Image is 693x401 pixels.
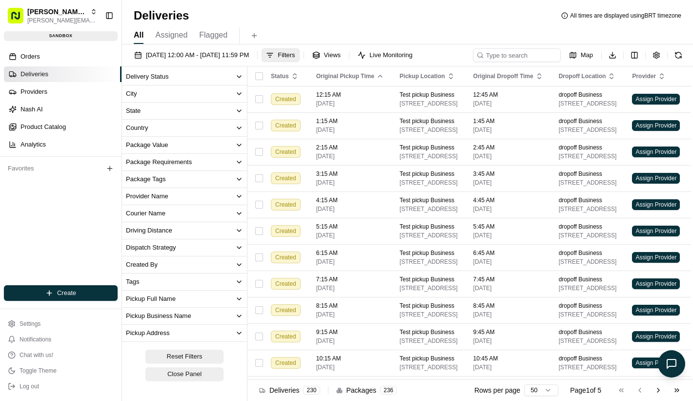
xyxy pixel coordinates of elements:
span: [STREET_ADDRESS] [559,179,617,187]
div: Courier Name [126,209,165,218]
div: Tags [126,277,139,286]
div: 230 [303,386,320,395]
span: [DATE] [86,178,106,186]
span: dropoff Business [559,328,602,336]
span: [STREET_ADDRESS] [400,205,458,213]
span: [PERSON_NAME] [30,151,79,159]
span: Test pickup Business [400,275,454,283]
button: Start new chat [166,96,178,108]
span: [DATE] [473,258,543,266]
div: Pickup Address [126,329,170,338]
img: 4988371391238_9404d814bf3eb2409008_72.png [20,93,38,111]
span: Test pickup Business [400,223,454,231]
span: [DATE] [473,363,543,371]
div: Favorites [4,161,118,176]
span: 5:15 AM [316,223,384,231]
span: Pickup Location [400,72,445,80]
button: Reset Filters [145,350,224,363]
div: Provider Name [126,192,168,201]
button: [PERSON_NAME] Org[PERSON_NAME][EMAIL_ADDRESS][DOMAIN_NAME] [4,4,101,27]
button: Delivery Status [122,68,247,85]
span: [STREET_ADDRESS] [559,100,617,107]
a: 📗Knowledge Base [6,214,79,232]
span: dropoff Business [559,223,602,231]
div: Start new chat [44,93,160,103]
div: State [126,106,141,115]
span: [STREET_ADDRESS] [559,232,617,239]
div: 💻 [82,219,90,227]
span: [STREET_ADDRESS] [400,311,458,318]
button: [PERSON_NAME] Org [27,7,86,17]
span: [DATE] [473,152,543,160]
img: Mariam Aslam [10,142,25,158]
span: Provider [632,72,656,80]
span: dropoff Business [559,302,602,310]
span: 2:15 AM [316,144,384,151]
button: State [122,103,247,119]
span: Toggle Theme [20,367,57,375]
span: All times are displayed using BRT timezone [570,12,681,20]
span: Views [324,51,341,60]
span: 7:15 AM [316,275,384,283]
span: Test pickup Business [400,91,454,99]
span: Assign Provider [632,358,680,368]
span: [STREET_ADDRESS] [559,152,617,160]
input: Clear [25,63,161,73]
span: [STREET_ADDRESS] [400,337,458,345]
span: Test pickup Business [400,355,454,362]
span: Assign Provider [632,305,680,316]
div: Pickup Full Name [126,295,176,303]
button: Open chat [658,350,685,378]
span: Test pickup Business [400,196,454,204]
a: Deliveries [4,66,122,82]
span: [STREET_ADDRESS] [400,258,458,266]
span: Assign Provider [632,226,680,236]
span: dropoff Business [559,355,602,362]
span: Notifications [20,336,51,343]
span: [DATE] [316,205,384,213]
button: Views [308,48,345,62]
span: Test pickup Business [400,170,454,178]
div: We're available if you need us! [44,103,134,111]
span: Log out [20,382,39,390]
span: Original Pickup Time [316,72,374,80]
button: Pickup Full Name [122,291,247,307]
button: [PERSON_NAME][EMAIL_ADDRESS][DOMAIN_NAME] [27,17,97,24]
div: Package Value [126,141,168,149]
input: Type to search [473,48,561,62]
span: 8:15 AM [316,302,384,310]
span: All [134,29,143,41]
span: [STREET_ADDRESS] [400,152,458,160]
span: Assign Provider [632,278,680,289]
button: Pickup Business Name [122,308,247,324]
div: Packages [336,385,397,395]
a: 💻API Documentation [79,214,161,232]
span: Map [581,51,593,60]
span: [DATE] [473,126,543,134]
span: Assign Provider [632,173,680,184]
span: Assign Provider [632,120,680,131]
div: Driving Distance [126,226,172,235]
p: Welcome 👋 [10,39,178,55]
span: [STREET_ADDRESS] [559,258,617,266]
span: 12:15 AM [316,91,384,99]
span: Analytics [20,140,46,149]
span: [DATE] [473,311,543,318]
span: [DATE] [316,126,384,134]
span: • [81,151,84,159]
span: Knowledge Base [20,218,75,228]
span: 2:45 AM [473,144,543,151]
img: 1736555255976-a54dd68f-1ca7-489b-9aae-adbdc363a1c4 [10,93,27,111]
button: Settings [4,317,118,331]
span: [STREET_ADDRESS] [559,126,617,134]
button: Tags [122,274,247,290]
span: dropoff Business [559,117,602,125]
span: 6:45 AM [473,249,543,257]
span: 8:45 AM [473,302,543,310]
span: [DATE] [316,258,384,266]
span: dropoff Business [559,170,602,178]
span: [STREET_ADDRESS] [400,126,458,134]
span: dropoff Business [559,249,602,257]
div: 📗 [10,219,18,227]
